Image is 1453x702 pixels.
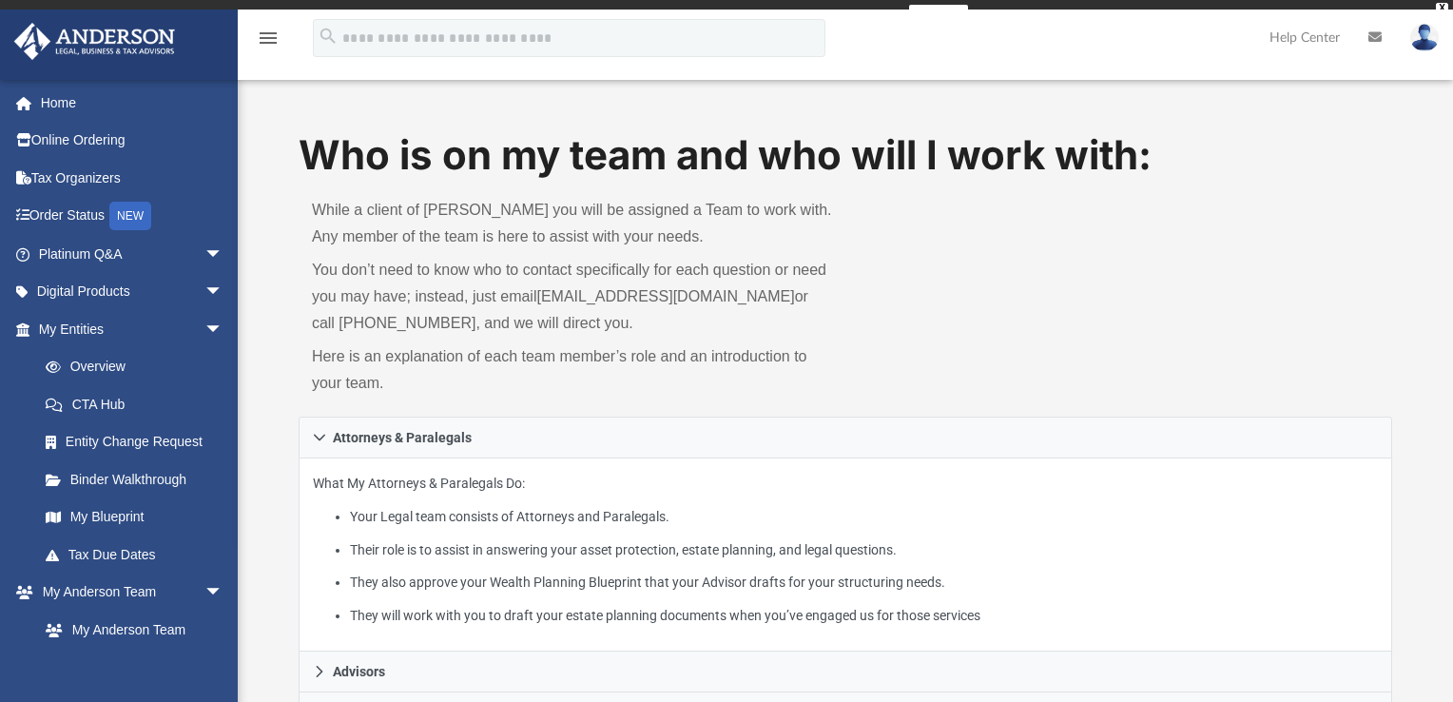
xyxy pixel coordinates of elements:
div: Get a chance to win 6 months of Platinum for free just by filling out this [485,5,901,28]
a: My Anderson Team [27,611,233,649]
a: Platinum Q&Aarrow_drop_down [13,235,252,273]
p: What My Attorneys & Paralegals Do: [313,472,1378,627]
p: While a client of [PERSON_NAME] you will be assigned a Team to work with. Any member of the team ... [312,197,832,250]
li: Their role is to assist in answering your asset protection, estate planning, and legal questions. [350,538,1378,562]
a: Binder Walkthrough [27,460,252,498]
a: My Anderson Teamarrow_drop_down [13,574,242,612]
a: [EMAIL_ADDRESS][DOMAIN_NAME] [536,288,794,304]
a: Attorneys & Paralegals [299,417,1392,458]
span: arrow_drop_down [204,273,242,312]
a: Tax Organizers [13,159,252,197]
span: Attorneys & Paralegals [333,431,472,444]
i: menu [257,27,280,49]
img: User Pic [1410,24,1439,51]
p: You don’t need to know who to contact specifically for each question or need you may have; instea... [312,257,832,337]
a: menu [257,36,280,49]
span: Advisors [333,665,385,678]
div: Attorneys & Paralegals [299,458,1392,652]
a: survey [909,5,968,28]
h1: Who is on my team and who will I work with: [299,127,1392,184]
div: close [1436,3,1448,14]
span: arrow_drop_down [204,574,242,613]
i: search [318,26,339,47]
li: They also approve your Wealth Planning Blueprint that your Advisor drafts for your structuring ne... [350,571,1378,595]
a: My Blueprint [27,498,242,536]
a: Home [13,84,252,122]
p: Here is an explanation of each team member’s role and an introduction to your team. [312,343,832,397]
span: arrow_drop_down [204,235,242,274]
a: Tax Due Dates [27,536,252,574]
a: Entity Change Request [27,423,252,461]
img: Anderson Advisors Platinum Portal [9,23,181,60]
li: They will work with you to draft your estate planning documents when you’ve engaged us for those ... [350,604,1378,628]
a: Digital Productsarrow_drop_down [13,273,252,311]
span: arrow_drop_down [204,310,242,349]
li: Your Legal team consists of Attorneys and Paralegals. [350,505,1378,529]
a: Overview [27,348,252,386]
a: Online Ordering [13,122,252,160]
a: Order StatusNEW [13,197,252,236]
a: My Entitiesarrow_drop_down [13,310,252,348]
a: Advisors [299,652,1392,692]
div: NEW [109,202,151,230]
a: CTA Hub [27,385,252,423]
